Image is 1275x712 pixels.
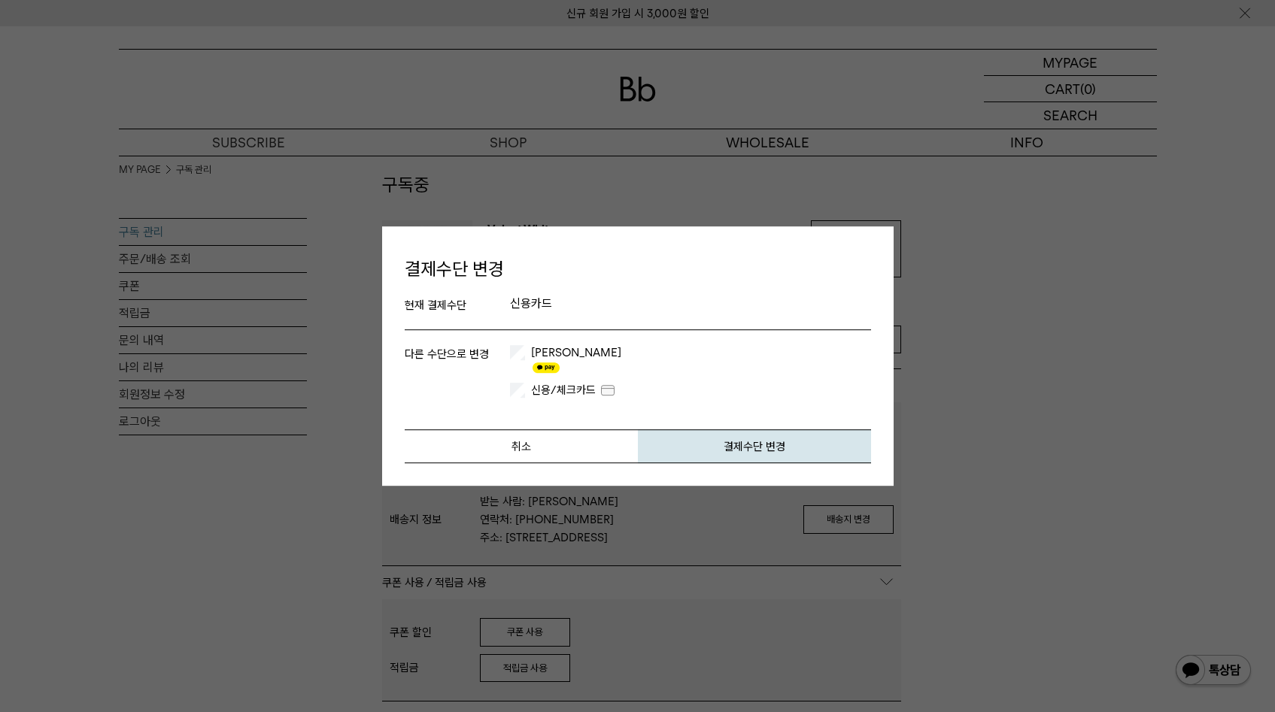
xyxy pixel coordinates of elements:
[405,249,871,289] h1: 결제수단 변경
[528,345,621,375] label: [PERSON_NAME]
[533,362,560,373] img: 카카오페이
[510,296,871,314] p: 신용카드
[405,429,638,463] button: 취소
[528,383,617,398] label: 신용/체크카드
[405,345,495,398] p: 다른 수단으로 변경
[638,429,871,463] button: 결제수단 변경
[405,296,495,314] h5: 현재 결제수단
